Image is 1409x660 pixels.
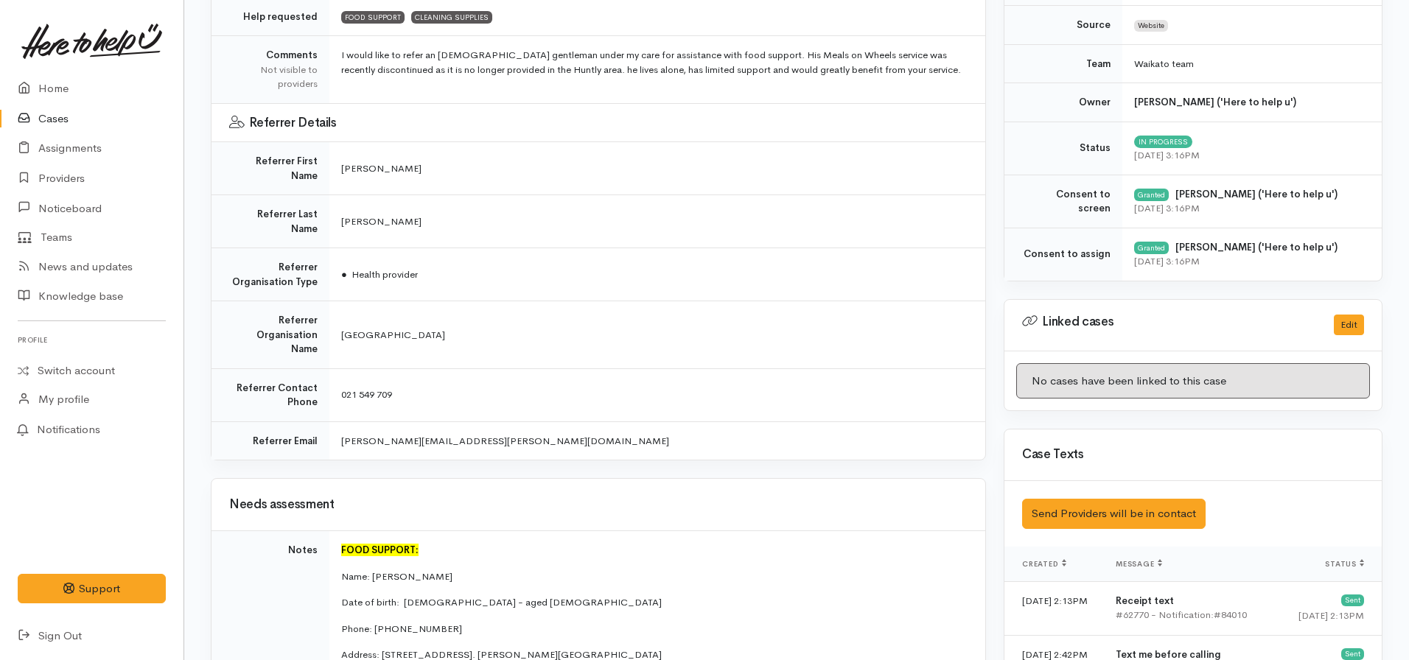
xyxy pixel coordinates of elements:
span: 021 549 709 [341,388,392,401]
td: Referrer Organisation Name [211,301,329,369]
span: [GEOGRAPHIC_DATA] [341,329,445,341]
span: [PERSON_NAME] [341,215,422,228]
td: Referrer Email [211,421,329,460]
td: Comments [211,36,329,104]
div: [DATE] 3:16PM [1134,148,1364,163]
td: Consent to screen [1004,175,1122,228]
td: Team [1004,44,1122,83]
span: In progress [1134,136,1192,147]
div: No cases have been linked to this case [1016,363,1370,399]
b: [PERSON_NAME] ('Here to help u') [1175,241,1338,253]
b: [PERSON_NAME] ('Here to help u') [1175,188,1338,200]
td: Referrer Organisation Type [211,248,329,301]
td: [DATE] 2:13PM [1004,581,1104,635]
span: [PERSON_NAME] [341,162,422,175]
h3: Case Texts [1022,448,1364,462]
h3: Needs assessment [229,498,968,512]
td: Source [1004,6,1122,45]
h6: Profile [18,330,166,350]
div: [DATE] 3:16PM [1134,201,1364,216]
button: Send Providers will be in contact [1022,499,1206,529]
span: Waikato team [1134,57,1194,70]
button: Support [18,574,166,604]
div: Not visible to providers [229,63,318,91]
div: Granted [1134,189,1169,200]
span: Website [1134,20,1168,32]
td: Status [1004,122,1122,175]
div: Granted [1134,242,1169,253]
td: Referrer Contact Phone [211,368,329,421]
span: Status [1325,559,1364,569]
span: Health provider [341,268,418,281]
span: ● [341,268,347,281]
h3: Linked cases [1022,315,1316,329]
div: [DATE] 2:13PM [1288,608,1364,623]
b: [PERSON_NAME] ('Here to help u') [1134,96,1296,108]
div: Sent [1341,594,1364,606]
div: #62770 - Notification:#84010 [1116,608,1265,622]
span: FOOD SUPPORT [341,11,405,23]
div: [DATE] 3:16PM [1134,254,1364,269]
b: Receipt text [1116,594,1174,607]
p: Name: [PERSON_NAME] [341,569,968,584]
span: CLEANING SUPPLIES [411,11,492,23]
div: Sent [1341,648,1364,660]
span: [PERSON_NAME][EMAIL_ADDRESS][PERSON_NAME][DOMAIN_NAME] [341,435,669,447]
button: Edit [1334,315,1364,336]
td: Referrer First Name [211,142,329,195]
td: I would like to refer an [DEMOGRAPHIC_DATA] gentleman under my care for assistance with food supp... [329,36,985,104]
font: FOOD SUPPORT: [341,544,419,556]
span: Created [1022,559,1066,569]
h3: Referrer Details [229,116,968,130]
span: Message [1116,559,1162,569]
td: Owner [1004,83,1122,122]
p: Phone: [PHONE_NUMBER] [341,622,968,636]
p: Date of birth: [DEMOGRAPHIC_DATA] - aged [DEMOGRAPHIC_DATA] [341,595,968,610]
td: Referrer Last Name [211,195,329,248]
td: Consent to assign [1004,228,1122,281]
